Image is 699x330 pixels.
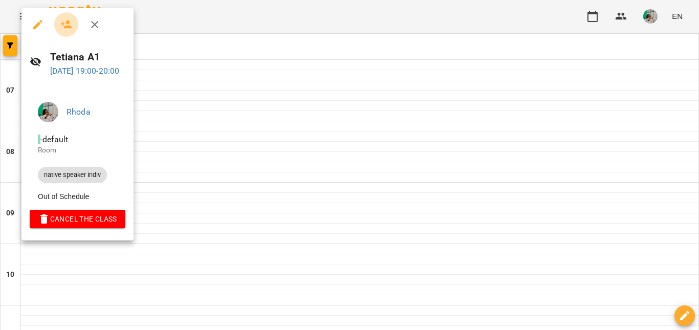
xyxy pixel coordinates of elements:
button: Cancel the class [30,210,125,228]
li: Out of Schedule [30,187,125,206]
span: native speaker indiv [38,170,107,180]
span: Cancel the class [38,213,117,225]
img: 078c503d515f29e44a6efff9a10fac63.jpeg [38,102,58,122]
p: Room [38,145,117,156]
a: [DATE] 19:00-20:00 [50,66,120,76]
h6: Tetiana A1 [50,49,125,65]
span: - default [38,135,70,144]
a: Rhoda [67,107,91,117]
